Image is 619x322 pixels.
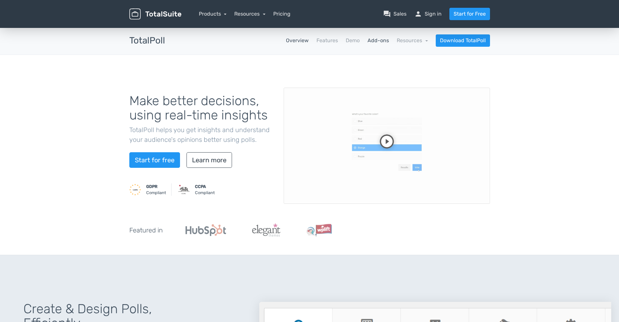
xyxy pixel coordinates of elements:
[368,37,389,44] a: Add-ons
[129,227,163,234] h5: Featured in
[449,8,490,20] a: Start for Free
[129,152,180,168] a: Start for free
[346,37,360,44] a: Demo
[397,37,428,43] a: Resources
[234,11,265,17] a: Resources
[286,37,309,44] a: Overview
[146,183,166,196] small: Compliant
[195,184,206,189] strong: CCPA
[414,10,422,18] span: person
[129,125,274,144] p: TotalPoll helps you get insights and understand your audience's opinions better using polls.
[414,10,442,18] a: personSign in
[252,224,280,237] img: ElegantThemes
[436,34,490,47] a: Download TotalPoll
[199,11,227,17] a: Products
[383,10,391,18] span: question_answer
[383,10,406,18] a: question_answerSales
[306,224,332,237] img: WPLift
[129,184,141,195] img: GDPR
[187,152,232,168] a: Learn more
[316,37,338,44] a: Features
[186,224,226,236] img: Hubspot
[129,94,274,122] h1: Make better decisions, using real-time insights
[146,184,158,189] strong: GDPR
[129,36,165,46] h3: TotalPoll
[195,183,215,196] small: Compliant
[178,184,190,195] img: CCPA
[129,8,181,20] img: TotalSuite for WordPress
[273,10,290,18] a: Pricing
